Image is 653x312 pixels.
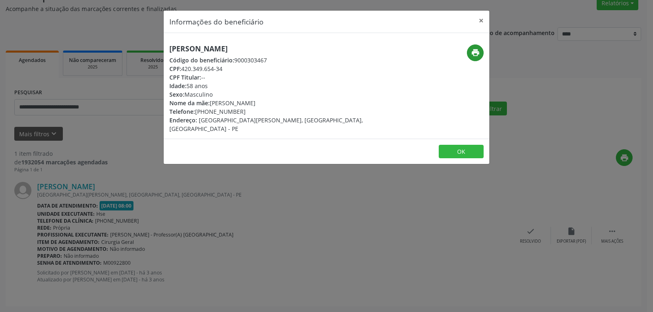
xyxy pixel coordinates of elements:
button: Close [473,11,489,31]
span: Sexo: [169,91,184,98]
span: CPF Titular: [169,73,201,81]
span: CPF: [169,65,181,73]
span: Telefone: [169,108,195,115]
div: 420.349.654-34 [169,64,375,73]
div: -- [169,73,375,82]
button: OK [439,145,484,159]
div: Masculino [169,90,375,99]
i: print [471,48,480,57]
button: print [467,44,484,61]
div: 58 anos [169,82,375,90]
span: [GEOGRAPHIC_DATA][PERSON_NAME], [GEOGRAPHIC_DATA], [GEOGRAPHIC_DATA] - PE [169,116,363,133]
h5: Informações do beneficiário [169,16,264,27]
h5: [PERSON_NAME] [169,44,375,53]
span: Nome da mãe: [169,99,210,107]
div: [PERSON_NAME] [169,99,375,107]
span: Endereço: [169,116,197,124]
div: 9000303467 [169,56,375,64]
div: [PHONE_NUMBER] [169,107,375,116]
span: Idade: [169,82,187,90]
span: Código do beneficiário: [169,56,234,64]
